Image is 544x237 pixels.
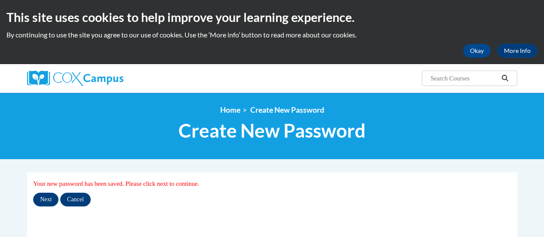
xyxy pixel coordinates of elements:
span: Create New Password [250,105,324,114]
img: Cox Campus [27,71,123,86]
a: Cox Campus [27,71,182,86]
input: Search Courses [430,73,498,83]
h2: This site uses cookies to help improve your learning experience. [6,9,538,26]
button: Search [498,73,511,83]
p: By continuing to use the site you agree to our use of cookies. Use the ‘More info’ button to read... [6,30,538,40]
button: Okay [463,44,491,58]
span: Create New Password [178,119,366,142]
a: More Info [497,44,538,58]
input: Next [33,193,58,206]
input: Cancel [60,193,91,206]
span: Your new password has been saved. Please click next to continue. [33,180,199,187]
a: Home [220,105,240,114]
